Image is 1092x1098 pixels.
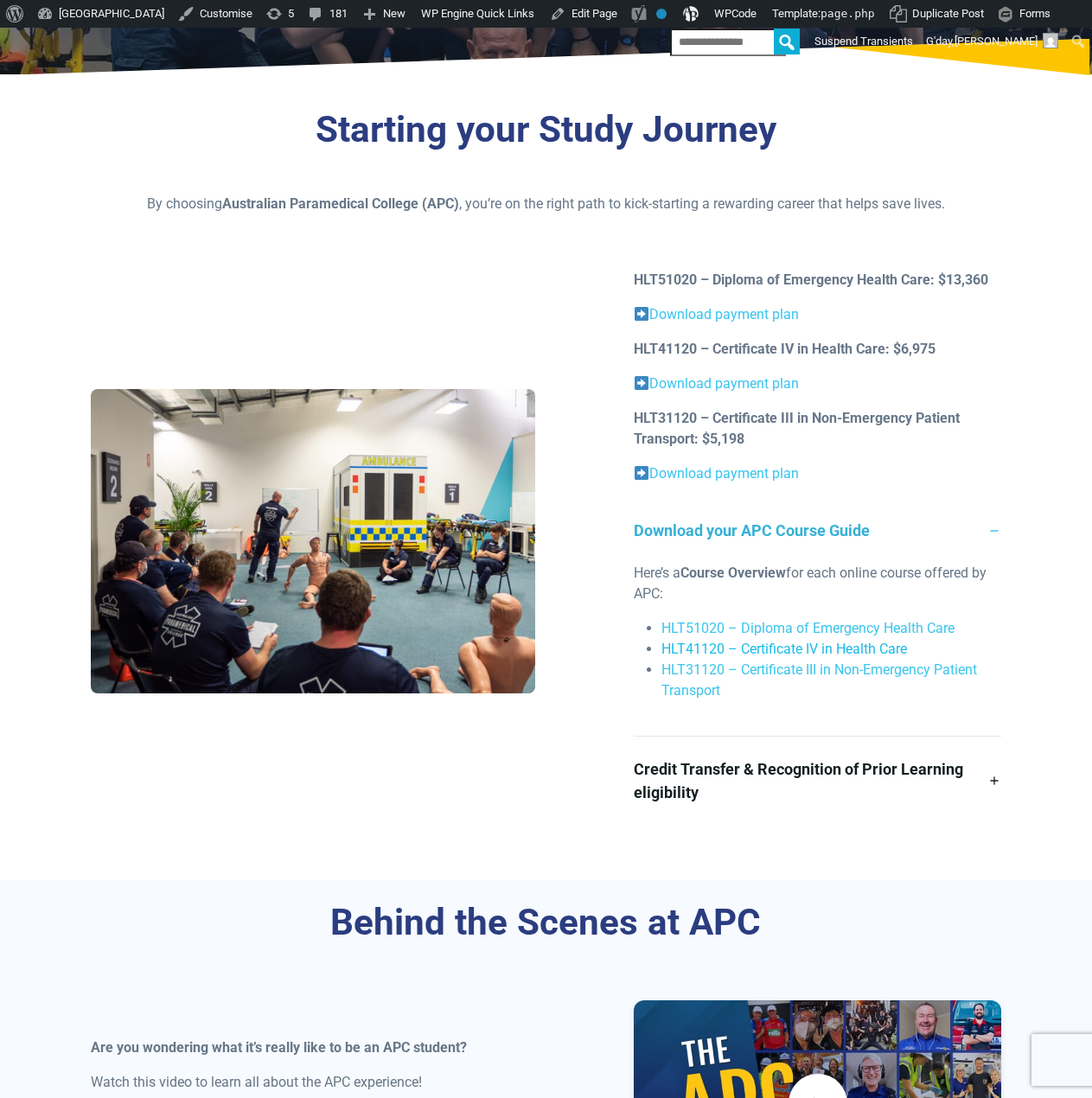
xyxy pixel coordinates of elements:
strong: HLT51020 – Diploma of Emergency Health Care: $13,360 [634,271,988,288]
strong: Are you wondering what it’s really like to be an APC student? [91,1039,467,1056]
strong: Course Overview [680,565,786,581]
a: G'day, [920,28,1065,55]
a: Download payment plan [649,306,799,322]
h3: Starting your Study Journey [91,108,1001,152]
a: HLT41120 – Certificate IV in Health Care [661,641,907,657]
p: Here’s a for each online course offered by APC: [634,563,1001,604]
strong: Australian Paramedical College (APC) [222,195,459,212]
a: HLT31120 – Certificate III in Non-Emergency Patient Transport [661,661,977,699]
span: page.php [821,7,875,20]
img: ➡️ [635,466,648,480]
h3: Behind the Scenes at APC [91,901,1001,945]
a: Suspend Transients [808,28,920,55]
strong: HLT41120 – Certificate IV in Health Care: $6,975 [634,341,936,357]
a: HLT51020 – Diploma of Emergency Health Care [661,620,955,636]
span: [PERSON_NAME] [955,35,1038,48]
div: No index [656,9,667,19]
p: Watch this video to learn all about the APC experience! [91,1072,536,1093]
a: Download payment plan [649,465,799,482]
a: Download payment plan [649,375,799,392]
img: ➡️ [635,376,648,390]
strong: HLT31120 – Certificate III in Non-Emergency Patient Transport: $5,198 [634,410,960,447]
img: ➡️ [635,307,648,321]
a: Download your APC Course Guide [634,498,1001,563]
p: By choosing , you’re on the right path to kick-starting a rewarding career that helps save lives. [91,194,1001,214]
a: Credit Transfer & Recognition of Prior Learning eligibility [634,737,1001,825]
